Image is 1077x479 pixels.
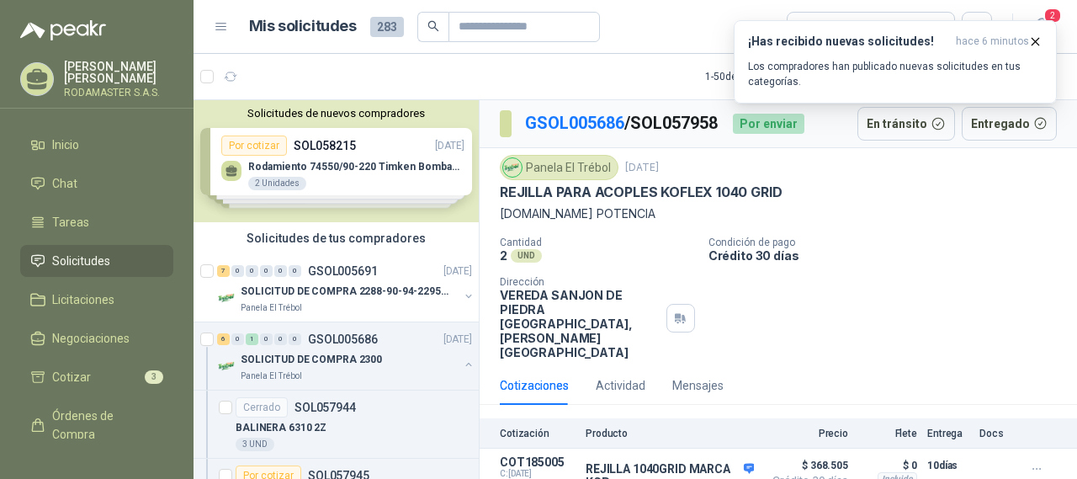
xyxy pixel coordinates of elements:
[500,376,569,395] div: Cotizaciones
[52,136,79,154] span: Inicio
[246,333,258,345] div: 1
[857,107,955,141] button: En tránsito
[500,205,1057,223] p: [DOMAIN_NAME] POTENCIA
[705,63,809,90] div: 1 - 50 de 162
[249,14,357,39] h1: Mis solicitudes
[64,61,173,84] p: [PERSON_NAME] [PERSON_NAME]
[500,248,507,263] p: 2
[274,333,287,345] div: 0
[858,428,917,439] p: Flete
[231,265,244,277] div: 0
[274,265,287,277] div: 0
[733,114,804,134] div: Por enviar
[500,184,782,201] p: REJILLA PARA ACOPLES KOFLEX 1040 GRID
[52,290,114,309] span: Licitaciones
[956,35,1029,49] span: hace 6 minutos
[443,332,472,348] p: [DATE]
[20,245,173,277] a: Solicitudes
[289,265,301,277] div: 0
[500,455,576,469] p: COT185005
[979,428,1013,439] p: Docs
[370,17,404,37] span: 283
[20,400,173,450] a: Órdenes de Compra
[962,107,1058,141] button: Entregado
[231,333,244,345] div: 0
[511,249,542,263] div: UND
[798,18,833,36] div: Todas
[764,455,848,476] span: $ 368.505
[260,333,273,345] div: 0
[52,368,91,386] span: Cotizar
[289,333,301,345] div: 0
[236,438,274,451] div: 3 UND
[672,376,724,395] div: Mensajes
[236,420,326,436] p: BALINERA 6310 2Z
[625,160,659,176] p: [DATE]
[443,263,472,279] p: [DATE]
[586,428,754,439] p: Producto
[52,213,89,232] span: Tareas
[764,428,848,439] p: Precio
[241,301,302,315] p: Panela El Trébol
[927,455,969,476] p: 10 días
[20,168,173,200] a: Chat
[1043,8,1062,24] span: 2
[500,288,660,359] p: VEREDA SANJON DE PIEDRA [GEOGRAPHIC_DATA] , [PERSON_NAME][GEOGRAPHIC_DATA]
[20,322,173,354] a: Negociaciones
[236,397,288,418] div: Cerrado
[52,329,130,348] span: Negociaciones
[20,206,173,238] a: Tareas
[500,469,576,479] span: C: [DATE]
[708,248,1070,263] p: Crédito 30 días
[217,265,230,277] div: 7
[246,265,258,277] div: 0
[748,35,949,49] h3: ¡Has recibido nuevas solicitudes!
[308,265,378,277] p: GSOL005691
[927,428,969,439] p: Entrega
[217,356,237,376] img: Company Logo
[52,252,110,270] span: Solicitudes
[500,237,695,248] p: Cantidad
[194,100,479,222] div: Solicitudes de nuevos compradoresPor cotizarSOL058215[DATE] Rodamiento 74550/90-220 Timken BombaV...
[241,284,450,300] p: SOLICITUD DE COMPRA 2288-90-94-2295-96-2301-02-04
[500,155,618,180] div: Panela El Trébol
[596,376,645,395] div: Actividad
[500,276,660,288] p: Dirección
[241,370,302,383] p: Panela El Trébol
[503,158,522,177] img: Company Logo
[194,391,479,459] a: CerradoSOL057944BALINERA 6310 2Z3 UND
[20,361,173,393] a: Cotizar3
[217,329,475,383] a: 6 0 1 0 0 0 GSOL005686[DATE] Company LogoSOLICITUD DE COMPRA 2300Panela El Trébol
[20,129,173,161] a: Inicio
[241,352,382,368] p: SOLICITUD DE COMPRA 2300
[308,333,378,345] p: GSOL005686
[294,402,356,413] p: SOL057944
[525,113,624,133] a: GSOL005686
[500,428,576,439] p: Cotización
[194,222,479,254] div: Solicitudes de tus compradores
[20,284,173,316] a: Licitaciones
[52,407,157,444] span: Órdenes de Compra
[525,110,719,136] p: / SOL057958
[427,20,439,32] span: search
[260,265,273,277] div: 0
[1027,12,1057,42] button: 2
[734,20,1057,104] button: ¡Has recibido nuevas solicitudes!hace 6 minutos Los compradores han publicado nuevas solicitudes ...
[217,288,237,308] img: Company Logo
[145,370,163,384] span: 3
[217,333,230,345] div: 6
[20,20,106,40] img: Logo peakr
[217,261,475,315] a: 7 0 0 0 0 0 GSOL005691[DATE] Company LogoSOLICITUD DE COMPRA 2288-90-94-2295-96-2301-02-04Panela ...
[708,237,1070,248] p: Condición de pago
[200,107,472,120] button: Solicitudes de nuevos compradores
[64,88,173,98] p: RODAMASTER S.A.S.
[748,59,1043,89] p: Los compradores han publicado nuevas solicitudes en tus categorías.
[858,455,917,476] p: $ 0
[52,174,77,193] span: Chat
